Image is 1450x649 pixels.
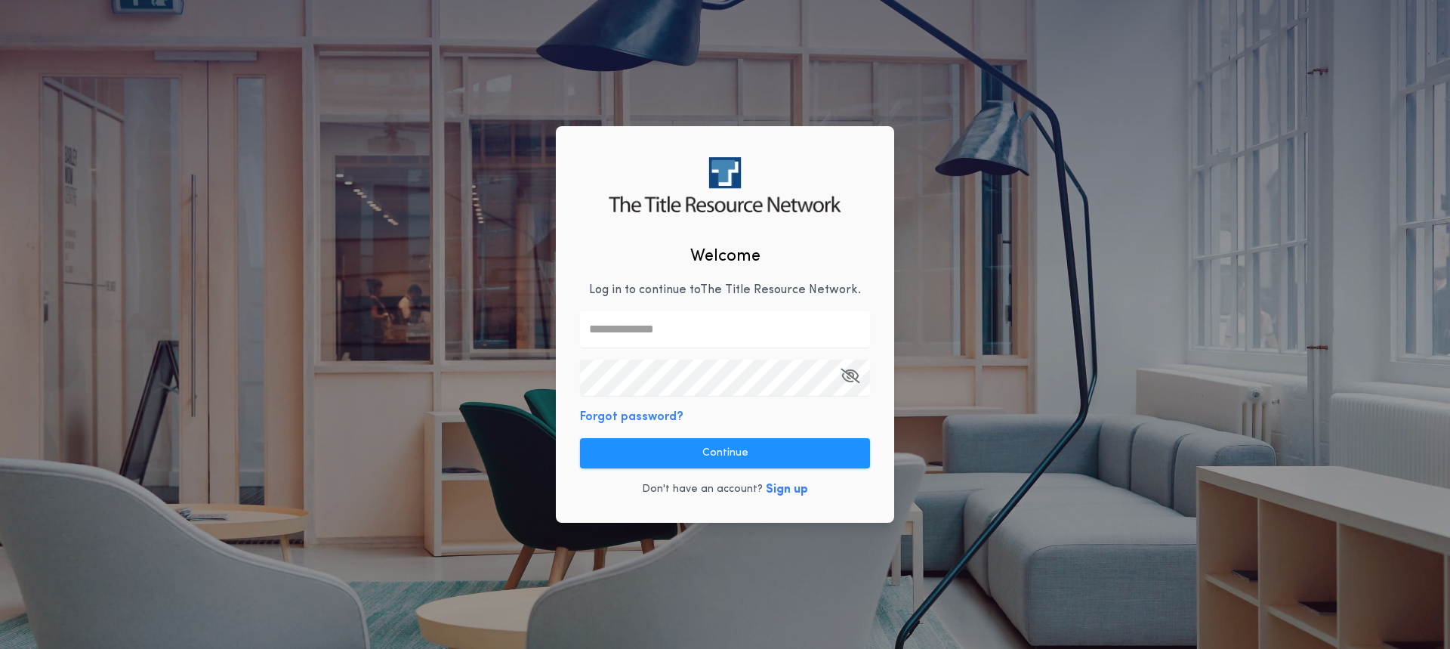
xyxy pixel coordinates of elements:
button: Continue [580,438,870,468]
p: Don't have an account? [642,482,763,497]
h2: Welcome [690,244,760,269]
img: logo [609,157,841,212]
p: Log in to continue to The Title Resource Network . [589,281,861,299]
button: Forgot password? [580,408,683,426]
button: Sign up [766,481,808,499]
